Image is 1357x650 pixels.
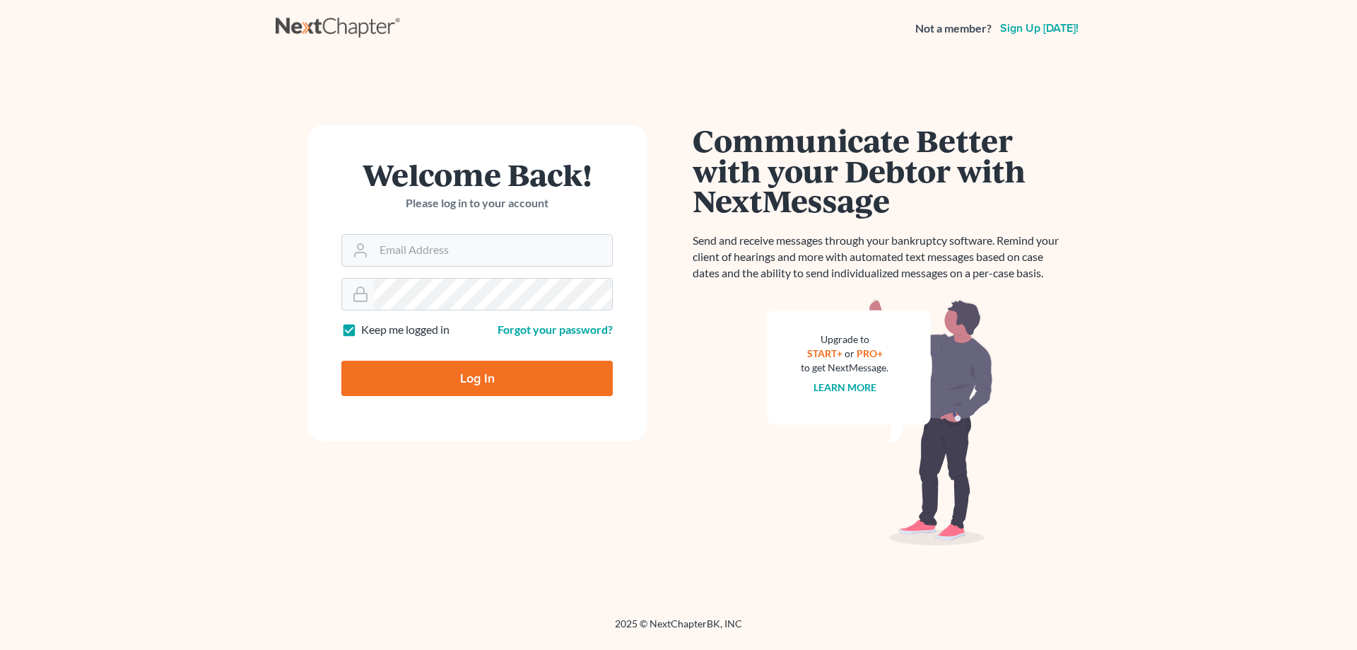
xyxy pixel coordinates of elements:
[767,298,993,546] img: nextmessage_bg-59042aed3d76b12b5cd301f8e5b87938c9018125f34e5fa2b7a6b67550977c72.svg
[813,381,876,393] a: Learn more
[341,361,613,396] input: Log In
[997,23,1081,34] a: Sign up [DATE]!
[341,159,613,190] h1: Welcome Back!
[276,617,1081,642] div: 2025 © NextChapterBK, INC
[361,322,450,338] label: Keep me logged in
[845,347,854,359] span: or
[374,235,612,266] input: Email Address
[341,195,613,211] p: Please log in to your account
[693,125,1067,216] h1: Communicate Better with your Debtor with NextMessage
[498,323,613,336] a: Forgot your password?
[807,347,842,359] a: START+
[801,332,888,347] div: Upgrade to
[857,347,883,359] a: PRO+
[915,21,992,37] strong: Not a member?
[693,233,1067,282] p: Send and receive messages through your bankruptcy software. Remind your client of hearings and mo...
[801,361,888,375] div: to get NextMessage.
